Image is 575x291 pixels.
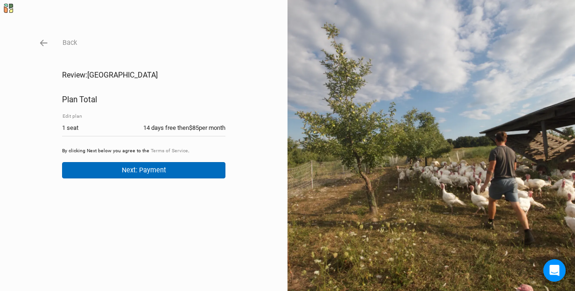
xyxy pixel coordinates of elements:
h1: Review: [GEOGRAPHIC_DATA] [62,71,225,79]
h2: Plan Total [62,95,225,104]
div: 14 days free then $85 per month [143,124,225,132]
button: Back [62,37,77,48]
a: Terms of Service [151,148,188,154]
button: Next: Payment [62,162,225,178]
p: By clicking Next below you agree to the . [62,148,225,155]
div: 1 seat [62,124,78,132]
div: Open Intercom Messenger [543,259,566,282]
button: Edit plan [62,112,83,121]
